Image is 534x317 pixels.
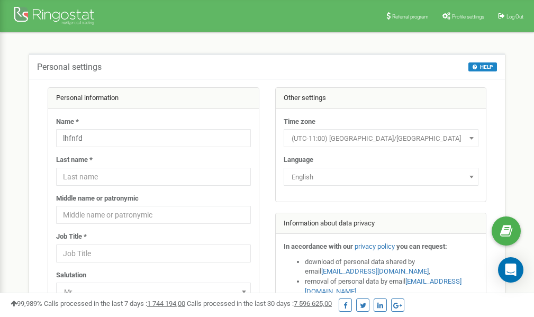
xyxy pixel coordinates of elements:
input: Last name [56,168,251,186]
span: Profile settings [452,14,484,20]
strong: In accordance with our [284,242,353,250]
span: 99,989% [11,300,42,307]
strong: you can request: [396,242,447,250]
span: (UTC-11:00) Pacific/Midway [284,129,478,147]
li: download of personal data shared by email , [305,257,478,277]
label: Name * [56,117,79,127]
input: Job Title [56,244,251,262]
span: Calls processed in the last 7 days : [44,300,185,307]
button: HELP [468,62,497,71]
li: removal of personal data by email , [305,277,478,296]
span: Referral program [392,14,429,20]
span: Mr. [56,283,251,301]
label: Job Title * [56,232,87,242]
h5: Personal settings [37,62,102,72]
label: Last name * [56,155,93,165]
input: Name [56,129,251,147]
u: 1 744 194,00 [147,300,185,307]
div: Other settings [276,88,486,109]
span: English [284,168,478,186]
span: Mr. [60,285,247,300]
a: [EMAIL_ADDRESS][DOMAIN_NAME] [321,267,429,275]
label: Middle name or patronymic [56,194,139,204]
div: Personal information [48,88,259,109]
a: privacy policy [355,242,395,250]
label: Time zone [284,117,315,127]
div: Open Intercom Messenger [498,257,523,283]
input: Middle name or patronymic [56,206,251,224]
span: English [287,170,475,185]
u: 7 596 625,00 [294,300,332,307]
label: Salutation [56,270,86,280]
span: Log Out [506,14,523,20]
span: Calls processed in the last 30 days : [187,300,332,307]
span: (UTC-11:00) Pacific/Midway [287,131,475,146]
div: Information about data privacy [276,213,486,234]
label: Language [284,155,313,165]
